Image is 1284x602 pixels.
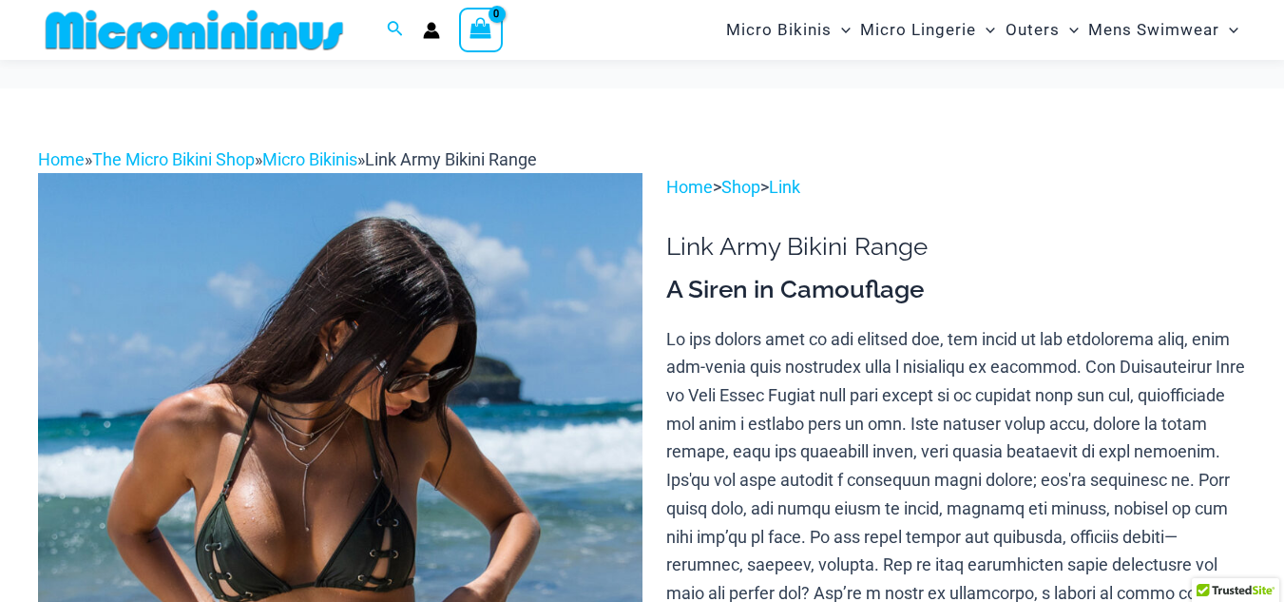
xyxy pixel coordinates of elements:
h3: A Siren in Camouflage [666,274,1246,306]
span: Link Army Bikini Range [365,149,537,169]
a: Micro LingerieMenu ToggleMenu Toggle [855,6,1000,54]
a: Mens SwimwearMenu ToggleMenu Toggle [1083,6,1243,54]
a: The Micro Bikini Shop [92,149,255,169]
span: Mens Swimwear [1088,6,1219,54]
a: Search icon link [387,18,404,42]
a: Home [666,177,713,197]
span: Menu Toggle [1219,6,1238,54]
a: OutersMenu ToggleMenu Toggle [1001,6,1083,54]
span: Micro Bikinis [726,6,832,54]
a: View Shopping Cart, empty [459,8,503,51]
nav: Site Navigation [719,3,1246,57]
a: Home [38,149,85,169]
span: Menu Toggle [1060,6,1079,54]
span: Menu Toggle [976,6,995,54]
a: Link [769,177,800,197]
a: Micro Bikinis [262,149,357,169]
span: Micro Lingerie [860,6,976,54]
a: Micro BikinisMenu ToggleMenu Toggle [721,6,855,54]
span: Outers [1006,6,1060,54]
img: MM SHOP LOGO FLAT [38,9,351,51]
a: Account icon link [423,22,440,39]
h1: Link Army Bikini Range [666,232,1246,262]
p: > > [666,173,1246,202]
a: Shop [721,177,760,197]
span: Menu Toggle [832,6,851,54]
span: » » » [38,149,537,169]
